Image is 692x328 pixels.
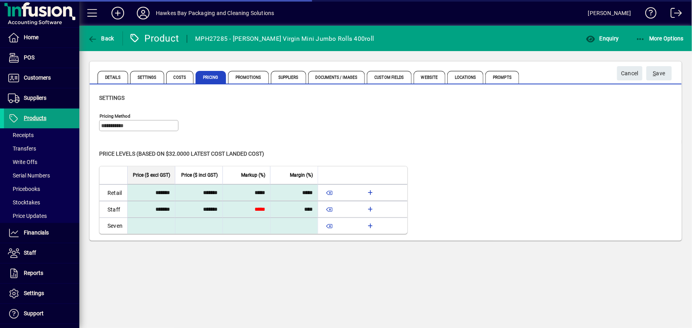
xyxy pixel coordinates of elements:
button: Add [105,6,130,20]
a: Home [4,28,79,48]
span: Promotions [228,71,269,84]
a: Pricebooks [4,182,79,196]
span: Price Updates [8,213,47,219]
div: [PERSON_NAME] [588,7,631,19]
a: Price Updates [4,209,79,223]
button: Cancel [617,66,642,80]
span: Customers [24,74,51,81]
span: S [653,70,656,76]
span: Stocktakes [8,199,40,206]
span: POS [24,54,35,61]
span: Suppliers [271,71,306,84]
div: Hawkes Bay Packaging and Cleaning Solutions [156,7,274,19]
a: Financials [4,223,79,243]
span: Price ($ incl GST) [181,171,218,179]
span: Financials [24,229,49,236]
span: Price levels (based on $32.0000 Latest cost landed cost) [99,151,264,157]
button: Enquiry [584,31,621,46]
a: Serial Numbers [4,169,79,182]
span: Settings [99,95,125,101]
div: MPH27285 - [PERSON_NAME] Virgin Mini Jumbo Rolls 400roll [195,32,374,45]
span: Home [24,34,38,40]
td: Staff [100,201,127,217]
span: Cancel [621,67,638,80]
span: Markup (%) [241,171,265,179]
a: Suppliers [4,88,79,108]
a: Stocktakes [4,196,79,209]
span: Margin (%) [290,171,313,179]
span: More Options [636,35,684,42]
span: Write Offs [8,159,37,165]
a: Knowledge Base [639,2,657,27]
div: Product [129,32,179,45]
a: POS [4,48,79,68]
span: Suppliers [24,95,46,101]
button: Save [646,66,672,80]
span: Receipts [8,132,34,138]
a: Reports [4,263,79,283]
span: Serial Numbers [8,172,50,179]
span: Pricing [196,71,226,84]
span: Staff [24,250,36,256]
td: Retail [100,184,127,201]
span: Website [414,71,446,84]
a: Settings [4,284,79,303]
app-page-header-button: Back [79,31,123,46]
button: More Options [634,31,686,46]
span: Back [88,35,114,42]
span: Transfers [8,145,36,152]
span: Prompts [485,71,519,84]
span: Locations [447,71,483,84]
a: Customers [4,68,79,88]
button: Back [86,31,116,46]
span: Price ($ excl GST) [133,171,170,179]
span: Costs [166,71,194,84]
mat-label: Pricing method [100,113,130,119]
span: Settings [130,71,164,84]
a: Staff [4,243,79,263]
td: Seven [100,217,127,234]
span: Documents / Images [308,71,365,84]
span: Pricebooks [8,186,40,192]
a: Transfers [4,142,79,155]
span: Settings [24,290,44,296]
a: Write Offs [4,155,79,169]
span: Reports [24,270,43,276]
a: Support [4,304,79,324]
button: Profile [130,6,156,20]
span: Custom Fields [367,71,411,84]
a: Receipts [4,128,79,142]
a: Logout [665,2,682,27]
span: Support [24,310,44,317]
span: Enquiry [586,35,619,42]
span: Products [24,115,46,121]
span: Details [98,71,128,84]
span: ave [653,67,665,80]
